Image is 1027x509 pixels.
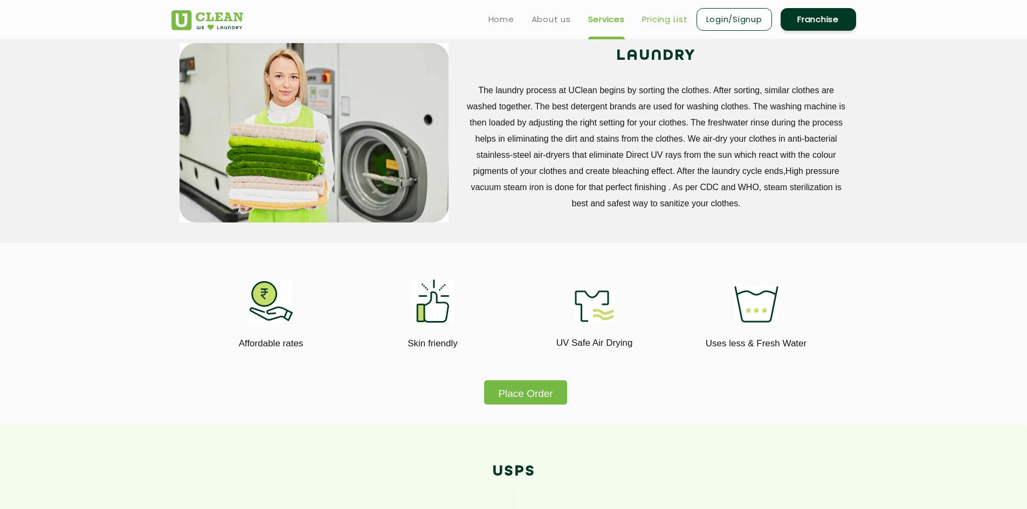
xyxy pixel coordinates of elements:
p: Uses less & Fresh Water [684,336,829,351]
a: Services [588,13,625,26]
a: Franchise [781,8,856,31]
img: UClean Laundry and Dry Cleaning [171,10,243,30]
a: About us [532,13,571,26]
p: The laundry process at UClean begins by sorting the clothes. After sorting, similar clothes are w... [465,82,848,212]
img: affordable_rates_11zon.webp [250,280,293,323]
p: UV Safe Air Drying [522,336,667,350]
img: skin_friendly_11zon.webp [411,280,454,323]
h2: LAUNDRY [465,43,848,69]
p: Affordable rates [198,336,344,351]
img: uses_less_fresh_water_11zon.webp [734,286,778,323]
a: Home [488,13,514,26]
a: Login/Signup [697,8,772,31]
button: Place Order [484,380,567,405]
p: Skin friendly [360,336,506,351]
img: service_main_image_11zon.webp [180,43,449,222]
h2: USPs [171,463,856,480]
img: uv_safe_air_drying_11zon.webp [575,290,615,322]
a: Pricing List [642,13,688,26]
